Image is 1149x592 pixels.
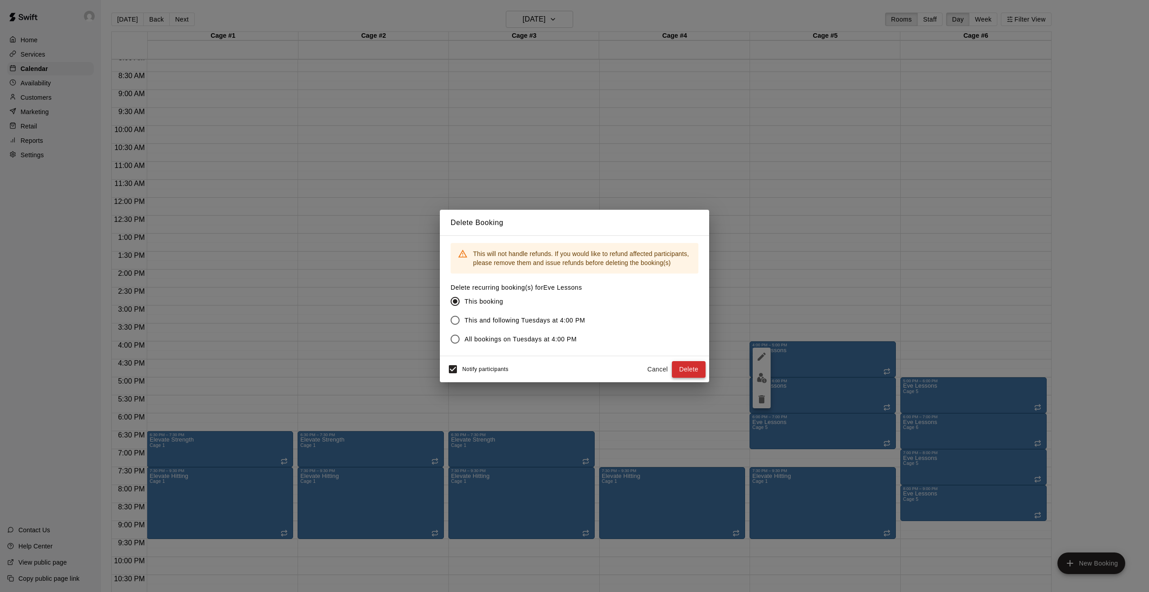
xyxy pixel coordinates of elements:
span: Notify participants [462,367,509,373]
span: This booking [465,297,503,306]
button: Cancel [643,361,672,378]
span: This and following Tuesdays at 4:00 PM [465,316,585,325]
button: Delete [672,361,706,378]
h2: Delete Booking [440,210,709,236]
div: This will not handle refunds. If you would like to refund affected participants, please remove th... [473,246,691,271]
label: Delete recurring booking(s) for Eve Lessons [451,283,592,292]
span: All bookings on Tuesdays at 4:00 PM [465,335,577,344]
